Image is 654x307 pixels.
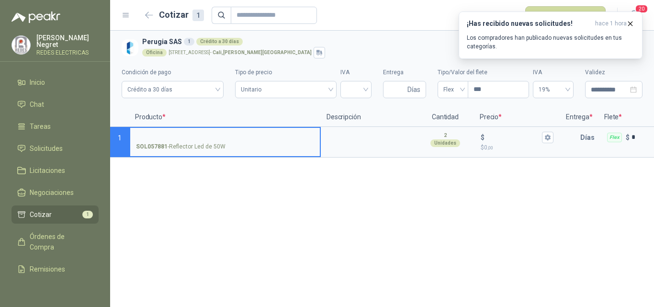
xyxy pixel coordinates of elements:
a: Cotizar1 [11,205,99,224]
button: Publicar cotizaciones [525,6,606,24]
span: Solicitudes [30,143,63,154]
img: Logo peakr [11,11,60,23]
p: $ [481,143,553,152]
p: - Reflector Led de 50W [136,142,226,151]
input: SOL057881-Reflector Led de 50W [136,134,314,141]
span: Inicio [30,77,45,88]
span: 0 [484,144,493,151]
span: Flex [443,82,462,97]
h3: Perugia SAS [142,36,639,47]
p: 2 [444,132,447,139]
div: Crédito a 30 días [196,38,243,45]
a: Licitaciones [11,161,99,180]
span: Crédito a 30 días [127,82,218,97]
a: Inicio [11,73,99,91]
p: Días [580,128,598,147]
span: ,00 [487,145,493,150]
p: $ [626,132,630,143]
span: 1 [82,211,93,218]
div: 1 [192,10,204,21]
a: Configuración [11,282,99,300]
span: Negociaciones [30,187,74,198]
h3: ¡Has recibido nuevas solicitudes! [467,20,591,28]
img: Company Logo [12,36,30,54]
p: Entrega [560,108,598,127]
div: Oficina [142,49,167,57]
img: Company Logo [122,39,138,56]
strong: SOL057881 [136,142,168,151]
button: ¡Has recibido nuevas solicitudes!hace 1 hora Los compradores han publicado nuevas solicitudes en ... [459,11,643,59]
p: Precio [474,108,560,127]
button: 20 [625,7,643,24]
a: Solicitudes [11,139,99,158]
p: Cantidad [417,108,474,127]
p: [PERSON_NAME] Negret [36,34,99,48]
a: Remisiones [11,260,99,278]
span: Días [407,81,420,98]
label: Tipo de precio [235,68,336,77]
a: Órdenes de Compra [11,227,99,256]
span: Licitaciones [30,165,65,176]
label: Validez [585,68,643,77]
div: 1 [184,38,194,45]
p: REDES ELECTRICAS [36,50,99,56]
label: IVA [533,68,574,77]
h2: Cotizar [159,8,204,22]
span: Unitario [241,82,330,97]
p: Los compradores han publicado nuevas solicitudes en tus categorías. [467,34,634,51]
input: $$0,00 [486,134,540,141]
span: 1 [118,134,122,142]
span: hace 1 hora [595,20,627,28]
label: Entrega [383,68,426,77]
span: 20 [635,4,648,13]
span: Remisiones [30,264,65,274]
span: Cotizar [30,209,52,220]
p: [STREET_ADDRESS] - [169,50,312,55]
a: Chat [11,95,99,114]
div: Unidades [430,139,460,147]
p: Descripción [321,108,417,127]
p: $ [481,132,485,143]
span: Órdenes de Compra [30,231,90,252]
label: Condición de pago [122,68,224,77]
a: Negociaciones [11,183,99,202]
span: 19% [539,82,568,97]
a: Tareas [11,117,99,136]
label: Tipo/Valor del flete [438,68,529,77]
p: Producto [129,108,321,127]
strong: Cali , [PERSON_NAME][GEOGRAPHIC_DATA] [213,50,312,55]
label: IVA [340,68,372,77]
span: Tareas [30,121,51,132]
span: Chat [30,99,44,110]
button: $$0,00 [542,132,553,143]
div: Flex [607,133,622,142]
